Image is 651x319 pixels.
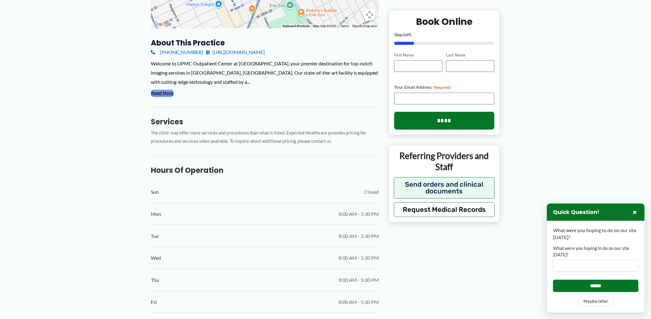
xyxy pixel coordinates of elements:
[153,20,173,28] a: Open this area in Google Maps (opens a new window)
[394,177,495,198] button: Send orders and clinical documents
[394,202,495,217] button: Request Medical Records
[151,275,159,285] span: Thu
[151,298,157,307] span: Fri
[151,253,161,263] span: Wed
[553,209,599,216] h3: Quick Question!
[151,187,159,196] span: Sun
[631,208,638,216] button: Close
[553,245,638,258] label: What were you hoping to do on our site [DATE]?
[394,150,495,173] p: Referring Providers and Staff
[151,38,379,48] h3: About this practice
[578,297,613,306] button: Maybe later
[151,90,174,97] button: Read More
[553,227,638,241] p: What were you hoping to do on our site [DATE]?
[340,24,349,28] a: Terms (opens in new tab)
[206,48,265,57] a: [URL][DOMAIN_NAME]
[339,298,379,307] span: 8:00 AM - 5:30 PM
[394,32,495,37] p: Step of
[352,24,377,28] a: Report a map error
[339,253,379,263] span: 8:00 AM - 5:30 PM
[394,84,495,90] label: Your Email Address
[409,32,411,37] span: 5
[151,165,379,175] h3: Hours of Operation
[151,209,161,219] span: Mon
[339,275,379,285] span: 8:00 AM - 5:30 PM
[151,231,159,241] span: Tue
[363,9,376,21] button: Map camera controls
[151,48,203,57] a: [PHONE_NUMBER]
[339,209,379,219] span: 8:00 AM - 5:30 PM
[151,59,379,86] div: Welcome to UPMC Outpatient Center at [GEOGRAPHIC_DATA], your premier destination for top-notch im...
[283,24,310,28] button: Keyboard shortcuts
[364,187,379,196] span: Closed
[402,32,405,37] span: 1
[151,117,379,126] h3: Services
[433,85,451,90] span: (Required)
[339,231,379,241] span: 8:00 AM - 5:30 PM
[394,15,495,27] h2: Book Online
[394,52,442,58] label: First Name
[313,24,336,28] span: Map data ©2025
[151,129,379,146] p: The clinic may offer more services and procedures than what is listed. Expected Healthcare provid...
[153,20,173,28] img: Google
[446,52,494,58] label: Last Name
